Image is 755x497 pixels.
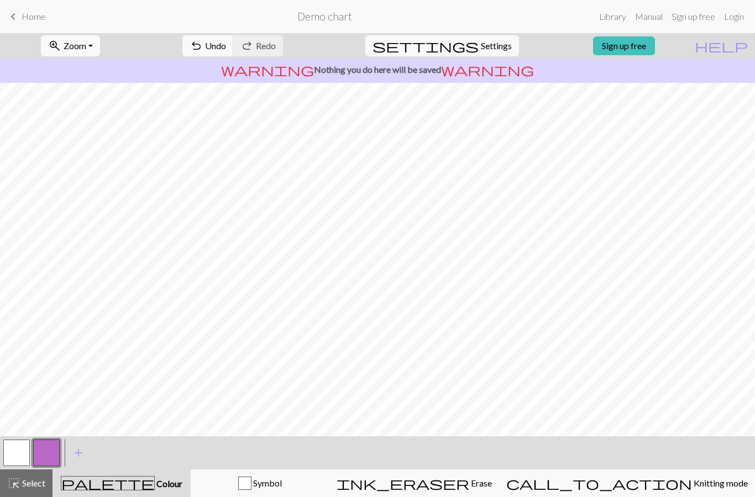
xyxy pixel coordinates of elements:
span: Select [20,478,45,488]
span: call_to_action [506,475,692,491]
span: settings [373,38,479,54]
a: Sign up free [593,36,655,55]
span: Undo [205,40,226,51]
a: Library [595,6,631,28]
span: add [72,445,85,461]
span: keyboard_arrow_left [7,9,20,24]
span: Erase [469,478,492,488]
a: Login [720,6,748,28]
button: Colour [53,469,191,497]
span: help [695,38,748,54]
span: undo [190,38,203,54]
span: warning [441,62,534,77]
button: Symbol [191,469,329,497]
button: SettingsSettings [365,35,519,56]
span: warning [221,62,314,77]
span: Symbol [251,478,282,488]
span: Colour [155,478,182,489]
button: Zoom [41,35,100,56]
span: zoom_in [48,38,61,54]
span: palette [61,475,154,491]
i: Settings [373,39,479,52]
a: Sign up free [667,6,720,28]
span: ink_eraser [337,475,469,491]
button: Erase [329,469,499,497]
h2: Demo chart [297,10,352,23]
span: highlight_alt [7,475,20,491]
a: Home [7,7,46,26]
span: Settings [481,39,512,52]
button: Undo [182,35,234,56]
button: Knitting mode [499,469,755,497]
p: Nothing you do here will be saved [4,63,751,76]
span: Zoom [64,40,86,51]
a: Manual [631,6,667,28]
span: Knitting mode [692,478,748,488]
span: Home [22,11,46,22]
